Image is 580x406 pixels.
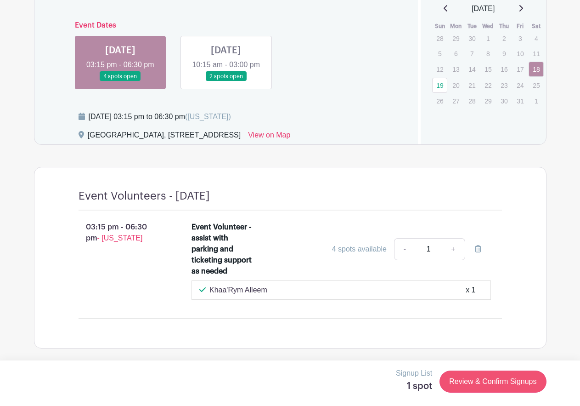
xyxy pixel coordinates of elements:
div: Event Volunteer - assist with parking and ticketing support as needed [191,222,255,277]
p: 13 [448,62,463,76]
p: 17 [512,62,528,76]
p: Signup List [396,368,432,379]
th: Mon [448,22,464,31]
p: 22 [480,78,496,92]
p: 10 [512,46,528,61]
div: [DATE] 03:15 pm to 06:30 pm [89,111,231,122]
p: 3 [512,31,528,46]
p: 16 [496,62,512,76]
p: 2 [496,31,512,46]
p: 21 [464,78,479,92]
p: 25 [529,78,544,92]
a: + [442,238,465,260]
div: [GEOGRAPHIC_DATA], [STREET_ADDRESS] [88,130,241,144]
span: [DATE] [472,3,495,14]
a: Review & Confirm Signups [439,371,546,393]
a: 18 [529,62,544,77]
p: 27 [448,94,463,108]
p: 12 [432,62,447,76]
div: 4 spots available [332,244,387,255]
p: 4 [529,31,544,46]
h5: 1 spot [396,381,432,392]
p: 30 [496,94,512,108]
p: 9 [496,46,512,61]
th: Tue [464,22,480,31]
p: 14 [464,62,479,76]
p: 6 [448,46,463,61]
p: 5 [432,46,447,61]
span: ([US_STATE]) [185,113,231,120]
p: 31 [512,94,528,108]
p: Khaa'Rym Alleem [209,285,267,296]
p: 29 [480,94,496,108]
p: 24 [512,78,528,92]
p: 1 [529,94,544,108]
span: - [US_STATE] [97,234,143,242]
p: 23 [496,78,512,92]
a: 19 [432,78,447,93]
th: Wed [480,22,496,31]
th: Thu [496,22,512,31]
p: 29 [448,31,463,46]
p: 7 [464,46,479,61]
p: 8 [480,46,496,61]
p: 11 [529,46,544,61]
a: View on Map [248,130,290,144]
h6: Event Dates [68,21,385,30]
a: - [394,238,415,260]
p: 1 [480,31,496,46]
th: Sat [528,22,544,31]
th: Sun [432,22,448,31]
th: Fri [512,22,528,31]
p: 28 [464,94,479,108]
p: 03:15 pm - 06:30 pm [64,218,177,247]
p: 20 [448,78,463,92]
p: 30 [464,31,479,46]
div: x 1 [466,285,475,296]
h4: Event Volunteers - [DATE] [79,189,210,203]
p: 28 [432,31,447,46]
p: 15 [480,62,496,76]
p: 26 [432,94,447,108]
